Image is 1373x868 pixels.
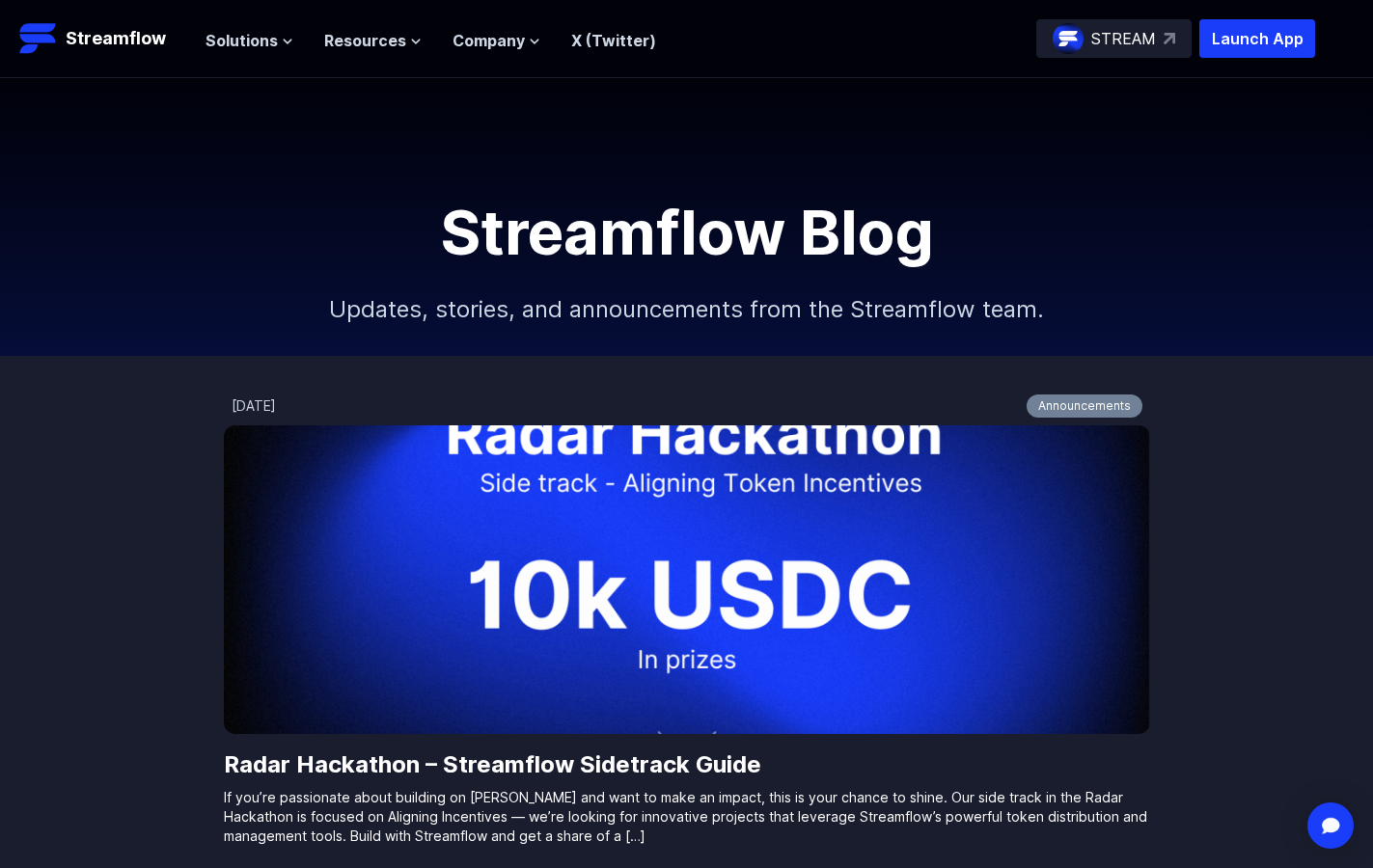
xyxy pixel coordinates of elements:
img: streamflow-logo-circle.png [1053,23,1084,54]
p: Updates, stories, and announcements from the Streamflow team. [272,263,1102,356]
img: Streamflow Logo [19,19,58,58]
button: Company [453,29,540,52]
p: STREAM [1091,27,1156,50]
img: top-right-arrow.svg [1164,33,1175,44]
img: Radar Hackathon – Streamflow Sidetrack Guide [224,425,1150,734]
p: Streamflow [66,25,166,52]
span: Company [453,29,525,52]
a: Radar Hackathon – Streamflow Sidetrack Guide [224,749,1150,780]
span: Solutions [206,29,278,52]
a: Announcements [1027,394,1142,418]
p: If you’re passionate about building on [PERSON_NAME] and want to make an impact, this is your cha... [224,788,1150,846]
h1: Streamflow Blog [253,202,1121,263]
div: Open Intercom Messenger [1307,802,1354,849]
button: Launch App [1199,19,1315,58]
button: Resources [324,29,422,52]
button: Solutions [206,29,293,52]
a: STREAM [1036,19,1192,58]
a: X (Twitter) [571,31,656,50]
a: Streamflow [19,19,186,58]
div: [DATE] [232,396,276,416]
span: Resources [324,29,406,52]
